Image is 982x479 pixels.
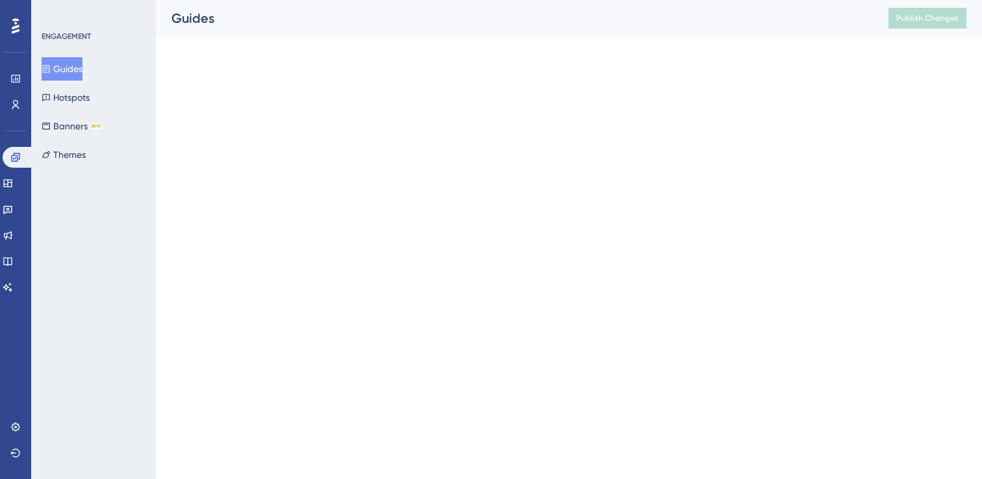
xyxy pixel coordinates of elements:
div: ENGAGEMENT [42,31,91,42]
span: Publish Changes [896,13,959,23]
button: Publish Changes [888,8,966,29]
button: Hotspots [42,86,90,109]
div: Guides [171,9,856,27]
div: BETA [90,123,102,129]
button: Themes [42,143,86,166]
button: Guides [42,57,82,81]
button: BannersBETA [42,114,102,138]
